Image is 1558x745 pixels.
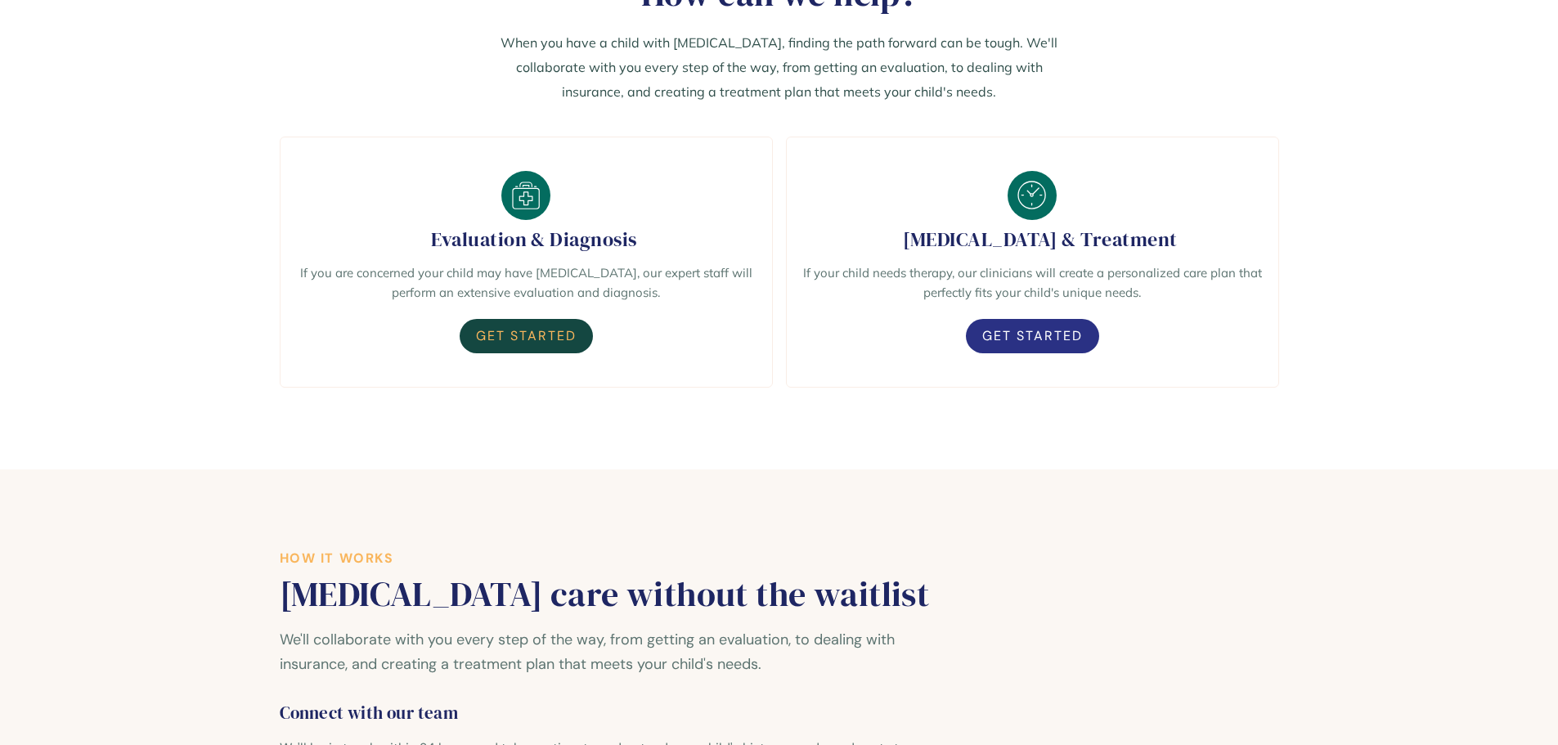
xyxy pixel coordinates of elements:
[280,574,963,614] h2: [MEDICAL_DATA] care without the waitlist
[803,228,1262,251] h2: [MEDICAL_DATA] & Treatment
[803,263,1262,303] p: If your child needs therapy, our clinicians will create a personalized care plan that perfectly f...
[966,319,1099,353] a: Get Started
[280,551,963,566] div: How it works
[280,627,963,676] p: We'll collaborate with you every step of the way, from getting an evaluation, to dealing with ins...
[460,319,593,353] a: Get Started
[501,171,550,220] img: Years of Experience - Doctor Webflow Template
[297,228,756,251] h2: Evaluation & Diagnosis
[297,263,756,303] p: If you are concerned your child may have [MEDICAL_DATA], our expert staff will perform an extensi...
[487,30,1071,104] p: When you have a child with [MEDICAL_DATA], finding the path forward can be tough. We'll collabora...
[1008,171,1057,220] img: 24 Hours Service - Doctor Webflow Template
[280,703,458,723] h2: Connect with our team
